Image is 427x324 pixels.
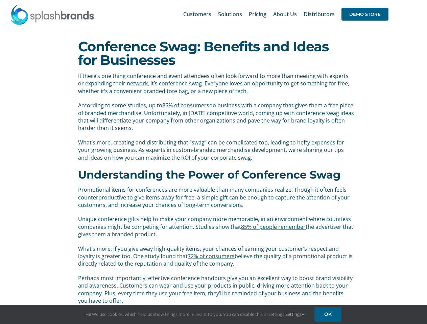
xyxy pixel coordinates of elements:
a: 85% of people remember [241,223,306,231]
span: Distributors [304,11,335,17]
p: If there’s one thing conference and event attendees often look forward to more than meeting with ... [78,72,354,95]
img: SplashBrands.com Logo [10,5,95,25]
a: 72% of consumers [188,252,235,260]
a: Distributors [304,3,335,25]
h1: Conference Swag: Benefits and Ideas for Businesses [78,40,349,67]
p: What’s more, creating and distributing that “swag” can be complicated too, leading to hefty expen... [78,139,354,161]
a: OK [314,307,341,322]
p: Promotional items for conferences are more valuable than many companies realize. Though it often ... [78,186,354,209]
span: Hi! We use cookies, which help us show things more relevant to you. You can disable this in setti... [86,311,304,317]
a: Settings [285,311,304,317]
p: Unique conference gifts help to make your company more memorable, in an environment where countle... [78,215,354,238]
span: Customers [183,11,211,17]
span: Solutions [218,11,242,17]
b: Understanding the Power of Conference Swag [78,168,340,181]
p: Perhaps most importantly, effective conference handouts give you an excellent way to boost brand ... [78,274,354,305]
p: According to some studies, up to do business with a company that gives them a free piece of brand... [78,102,354,132]
span: DEMO STORE [341,8,388,21]
a: Pricing [249,3,266,25]
span: Pricing [249,11,266,17]
a: Customers [183,3,211,25]
a: DEMO STORE [341,3,388,25]
nav: Main Menu [183,3,388,25]
a: 85% of consumers [162,102,209,109]
p: What’s more, if you give away high-quality items, your chances of earning your customer’s respect... [78,245,354,268]
span: About Us [273,11,297,17]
